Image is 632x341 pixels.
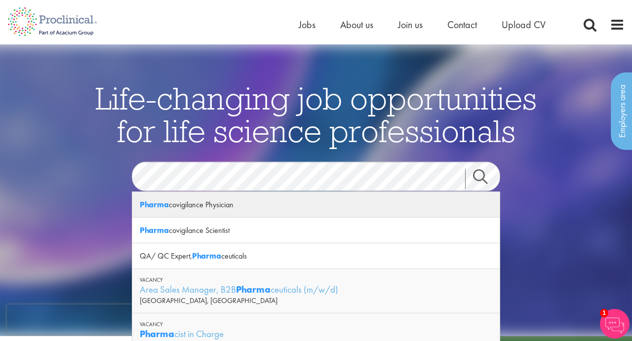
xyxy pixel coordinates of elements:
[502,18,546,31] a: Upload CV
[340,18,373,31] a: About us
[95,78,537,151] span: Life-changing job opportunities for life science professionals
[600,309,630,339] img: Chatbot
[132,218,500,243] div: covigilance Scientist
[140,321,492,328] div: Vacancy
[600,309,608,317] span: 1
[192,251,221,261] strong: Pharma
[140,296,492,305] div: [GEOGRAPHIC_DATA], [GEOGRAPHIC_DATA]
[465,169,508,189] a: Job search submit button
[140,199,169,210] strong: Pharma
[132,243,500,269] div: QA/ QC Expert, ceuticals
[140,225,169,235] strong: Pharma
[447,18,477,31] a: Contact
[7,304,133,334] iframe: reCAPTCHA
[132,192,500,218] div: covigilance Physician
[299,18,316,31] a: Jobs
[140,276,492,283] div: Vacancy
[140,328,492,340] div: cist in Charge
[140,283,492,296] div: Area Sales Manager, B2B ceuticals (m/w/d)
[236,283,271,296] strong: Pharma
[398,18,423,31] a: Join us
[140,328,174,340] strong: Pharma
